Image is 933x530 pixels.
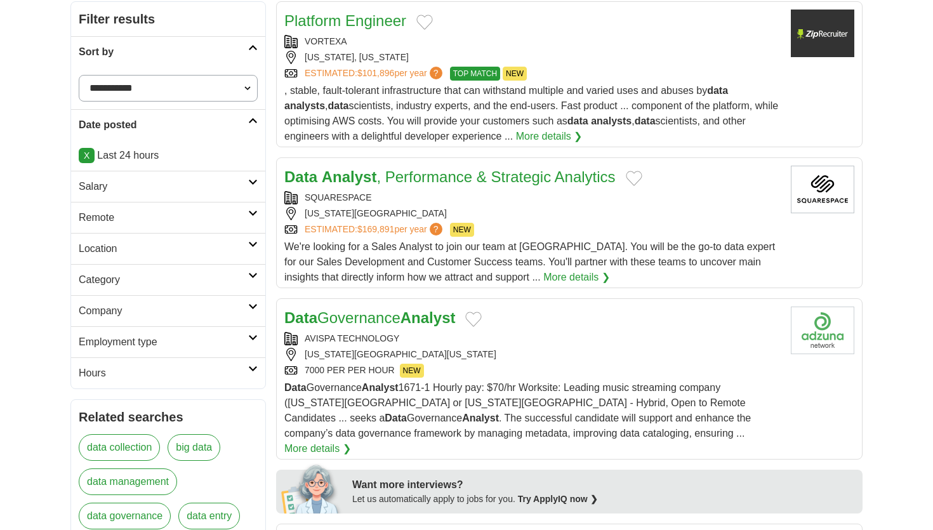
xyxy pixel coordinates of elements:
a: Category [71,264,265,295]
strong: Analyst [400,309,456,326]
div: AVISPA TECHNOLOGY [284,332,781,345]
span: NEW [450,223,474,237]
h2: Salary [79,179,248,194]
a: data collection [79,434,160,461]
a: X [79,148,95,163]
h2: Employment type [79,335,248,350]
h2: Location [79,241,248,256]
div: SQUARESPACE [284,191,781,204]
strong: data [328,100,349,111]
div: [US_STATE], [US_STATE] [284,51,781,64]
strong: Data [284,309,317,326]
div: Want more interviews? [352,477,855,493]
div: [US_STATE][GEOGRAPHIC_DATA] [284,207,781,220]
strong: data [707,85,728,96]
h2: Category [79,272,248,288]
a: More details ❯ [543,270,610,285]
a: Salary [71,171,265,202]
strong: Analyst [362,382,399,393]
span: We're looking for a Sales Analyst to join our team at [GEOGRAPHIC_DATA]. You will be the go-to da... [284,241,775,282]
h2: Filter results [71,2,265,36]
a: DataGovernanceAnalyst [284,309,455,326]
img: Company logo [791,166,854,213]
span: $169,891 [357,224,394,234]
strong: Analyst [322,168,377,185]
strong: Data [284,168,317,185]
span: Governance 1671-1 Hourly pay: $70/hr Worksite: Leading music streaming company ([US_STATE][GEOGRA... [284,382,751,439]
a: Remote [71,202,265,233]
img: apply-iq-scientist.png [281,463,343,513]
span: ? [430,67,442,79]
a: Date posted [71,109,265,140]
a: ESTIMATED:$101,896per year? [305,67,445,81]
a: data management [79,468,177,495]
button: Add to favorite jobs [465,312,482,327]
a: Employment type [71,326,265,357]
strong: Data [385,413,407,423]
button: Add to favorite jobs [626,171,642,186]
h2: Sort by [79,44,248,60]
a: data governance [79,503,171,529]
strong: Analyst [462,413,499,423]
div: Let us automatically apply to jobs for you. [352,493,855,506]
div: 7000 PER PER HOUR [284,364,781,378]
img: Company logo [791,10,854,57]
a: Try ApplyIQ now ❯ [518,494,598,504]
a: Location [71,233,265,264]
div: VORTEXA [284,35,781,48]
strong: Data [284,382,307,393]
h2: Related searches [79,407,258,427]
a: Platform Engineer [284,12,406,29]
img: Company logo [791,307,854,354]
span: $101,896 [357,68,394,78]
button: Add to favorite jobs [416,15,433,30]
a: Sort by [71,36,265,67]
strong: data [567,116,588,126]
a: More details ❯ [284,441,351,456]
h2: Hours [79,366,248,381]
a: ESTIMATED:$169,891per year? [305,223,445,237]
a: More details ❯ [516,129,583,144]
a: Hours [71,357,265,388]
div: [US_STATE][GEOGRAPHIC_DATA][US_STATE] [284,348,781,361]
span: , stable, fault-tolerant infrastructure that can withstand multiple and varied uses and abuses by... [284,85,778,142]
span: ? [430,223,442,235]
strong: analysts [284,100,325,111]
h2: Remote [79,210,248,225]
h2: Date posted [79,117,248,133]
a: data entry [178,503,240,529]
a: Company [71,295,265,326]
a: Data Analyst, Performance & Strategic Analytics [284,168,616,185]
span: TOP MATCH [450,67,500,81]
strong: data [635,116,656,126]
span: NEW [503,67,527,81]
a: big data [168,434,220,461]
span: NEW [400,364,424,378]
h2: Company [79,303,248,319]
p: Last 24 hours [79,148,258,163]
strong: analysts [591,116,632,126]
